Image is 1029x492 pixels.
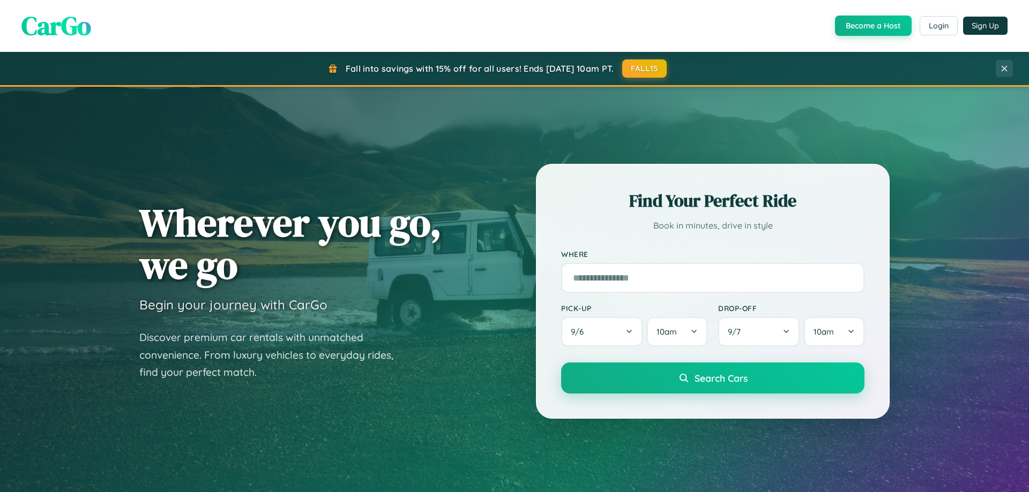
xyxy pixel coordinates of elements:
[139,329,407,381] p: Discover premium car rentals with unmatched convenience. From luxury vehicles to everyday rides, ...
[804,317,864,346] button: 10am
[963,17,1008,35] button: Sign Up
[561,317,643,346] button: 9/6
[728,327,746,337] span: 9 / 7
[561,304,707,313] label: Pick-up
[835,16,912,36] button: Become a Host
[695,372,748,384] span: Search Cars
[657,327,677,337] span: 10am
[561,218,864,233] p: Book in minutes, drive in style
[561,189,864,213] h2: Find Your Perfect Ride
[647,317,707,346] button: 10am
[920,16,958,35] button: Login
[21,8,91,43] span: CarGo
[139,297,327,313] h3: Begin your journey with CarGo
[346,63,614,74] span: Fall into savings with 15% off for all users! Ends [DATE] 10am PT.
[571,327,589,337] span: 9 / 6
[561,362,864,393] button: Search Cars
[622,59,667,78] button: FALL15
[718,317,800,346] button: 9/7
[814,327,834,337] span: 10am
[139,201,442,286] h1: Wherever you go, we go
[561,249,864,259] label: Where
[718,304,864,313] label: Drop-off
